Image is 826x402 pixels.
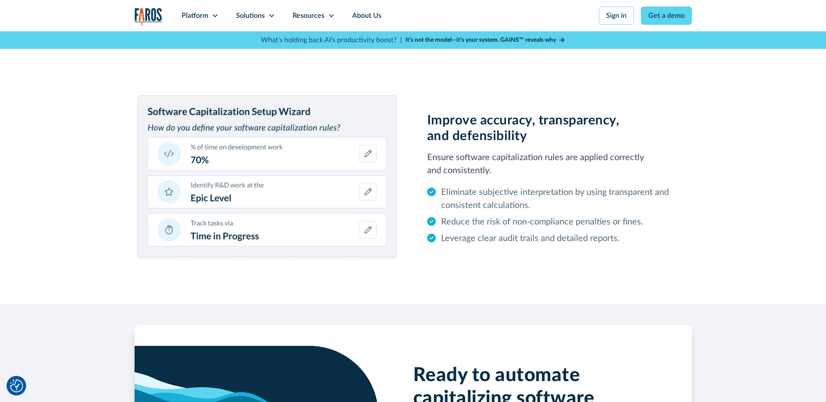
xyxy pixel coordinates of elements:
img: Revisit consent button [10,379,23,392]
div: Solutions [236,10,265,21]
li: Eliminate subjective interpretation by using transparent and consistent calculations. [427,186,692,212]
li: Leverage clear audit trails and detailed reports. [427,232,692,245]
a: home [135,8,162,26]
a: Sign in [599,7,634,25]
img: a graphic showing a setup wizard wherein rules can be defined and established for use [135,95,399,263]
a: Get a demo [641,7,692,25]
p: Ensure software capitalization rules are applied correctly and consistently. [427,151,692,177]
img: Logo of the analytics and reporting company Faros. [135,8,162,26]
p: What's holding back AI's productivity boost? | [261,35,402,45]
button: Cookie Settings [10,379,23,392]
h2: Improve accuracy, transparency, and defensibility [427,113,692,144]
div: Platform [182,10,208,21]
li: Reduce the risk of non-compliance penalties or fines. [427,215,692,228]
div: Resources [293,10,324,21]
strong: It’s not the model—it’s your system. GAINS™ reveals why [405,37,556,43]
a: It’s not the model—it’s your system. GAINS™ reveals why [405,36,566,45]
